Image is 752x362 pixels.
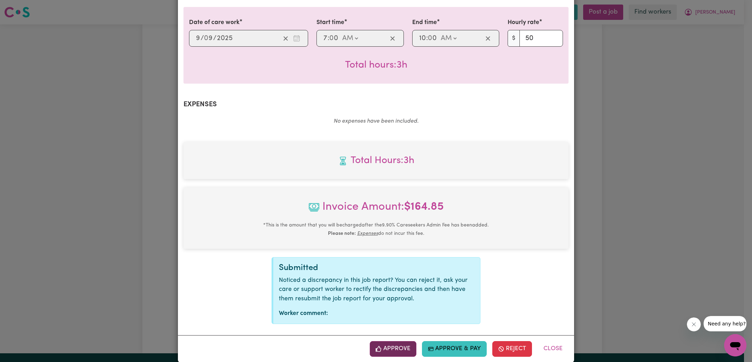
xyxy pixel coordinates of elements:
[201,34,204,42] span: /
[538,341,569,356] button: Close
[404,201,444,213] b: $ 164.85
[687,317,701,331] iframe: Close message
[329,35,334,42] span: 0
[419,33,426,44] input: --
[279,310,328,316] strong: Worker comment:
[189,18,240,27] label: Date of care work
[263,223,489,236] small: This is the amount that you will be charged after the 9.90 % Careseekers Admin Fee has been added...
[492,341,532,356] button: Reject
[204,33,213,44] input: --
[724,334,746,356] iframe: Button to launch messaging window
[323,33,328,44] input: --
[508,30,520,47] span: $
[426,34,428,42] span: :
[704,316,746,331] iframe: Message from company
[370,341,416,356] button: Approve
[328,34,329,42] span: :
[189,199,563,221] span: Invoice Amount:
[213,34,217,42] span: /
[316,18,344,27] label: Start time
[357,231,378,236] u: Expenses
[189,153,563,168] span: Total hours worked: 3 hours
[279,276,475,303] p: Noticed a discrepancy in this job report? You can reject it, ask your care or support worker to r...
[204,35,208,42] span: 0
[279,264,318,272] span: Submitted
[217,33,233,44] input: ----
[412,18,437,27] label: End time
[428,35,432,42] span: 0
[280,33,291,44] button: Clear date
[291,33,302,44] button: Enter the date of care work
[330,33,339,44] input: --
[334,118,418,124] em: No expenses have been included.
[196,33,201,44] input: --
[428,33,437,44] input: --
[328,231,356,236] b: Please note:
[422,341,487,356] button: Approve & Pay
[345,60,407,70] span: Total hours worked: 3 hours
[183,100,569,109] h2: Expenses
[508,18,539,27] label: Hourly rate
